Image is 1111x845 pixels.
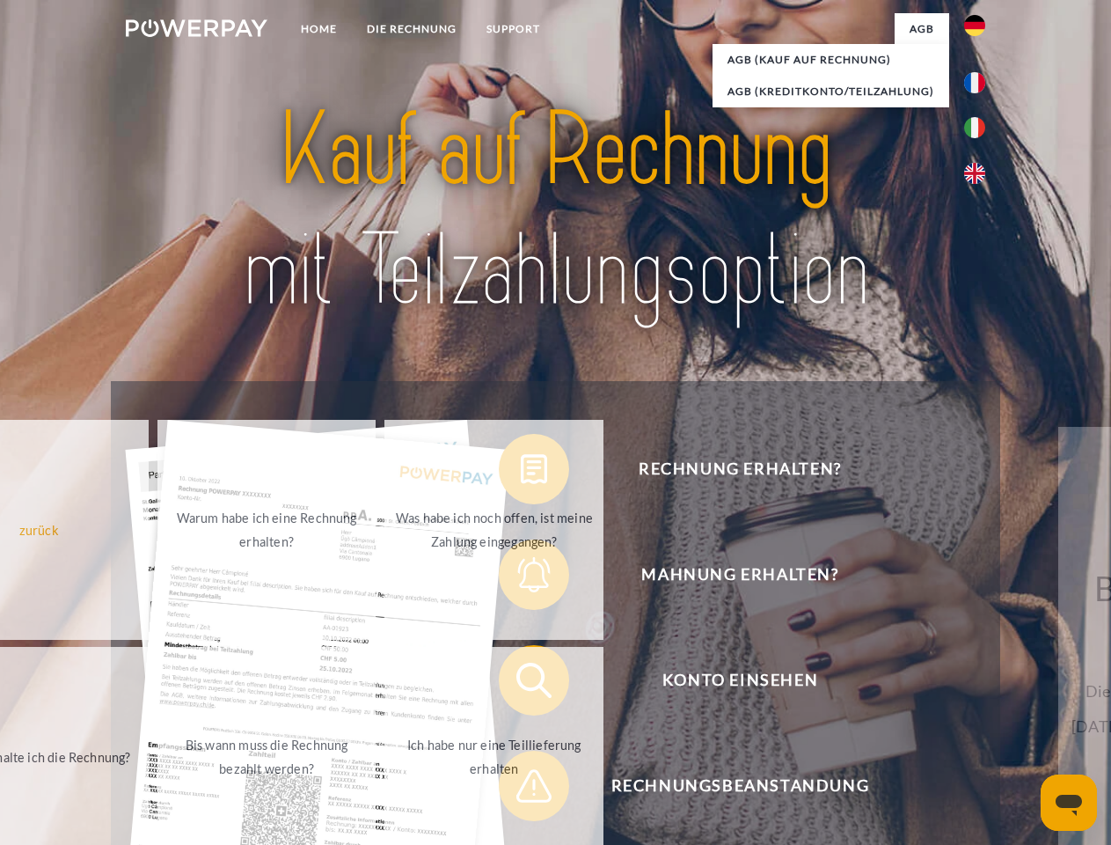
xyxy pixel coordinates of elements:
[964,72,985,93] img: fr
[126,19,267,37] img: logo-powerpay-white.svg
[168,733,366,781] div: Bis wann muss die Rechnung bezahlt werden?
[713,44,949,76] a: AGB (Kauf auf Rechnung)
[524,751,955,821] span: Rechnungsbeanstandung
[471,13,555,45] a: SUPPORT
[168,84,943,337] img: title-powerpay_de.svg
[352,13,471,45] a: DIE RECHNUNG
[499,645,956,716] button: Konto einsehen
[499,751,956,821] button: Rechnungsbeanstandung
[499,434,956,504] button: Rechnung erhalten?
[168,506,366,554] div: Warum habe ich eine Rechnung erhalten?
[499,540,956,610] button: Mahnung erhalten?
[384,420,603,640] a: Was habe ich noch offen, ist meine Zahlung eingegangen?
[964,163,985,184] img: en
[964,15,985,36] img: de
[286,13,352,45] a: Home
[964,117,985,138] img: it
[395,733,593,781] div: Ich habe nur eine Teillieferung erhalten
[395,506,593,554] div: Was habe ich noch offen, ist meine Zahlung eingegangen?
[895,13,949,45] a: agb
[524,645,955,716] span: Konto einsehen
[1041,775,1097,831] iframe: Schaltfläche zum Öffnen des Messaging-Fensters
[713,76,949,107] a: AGB (Kreditkonto/Teilzahlung)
